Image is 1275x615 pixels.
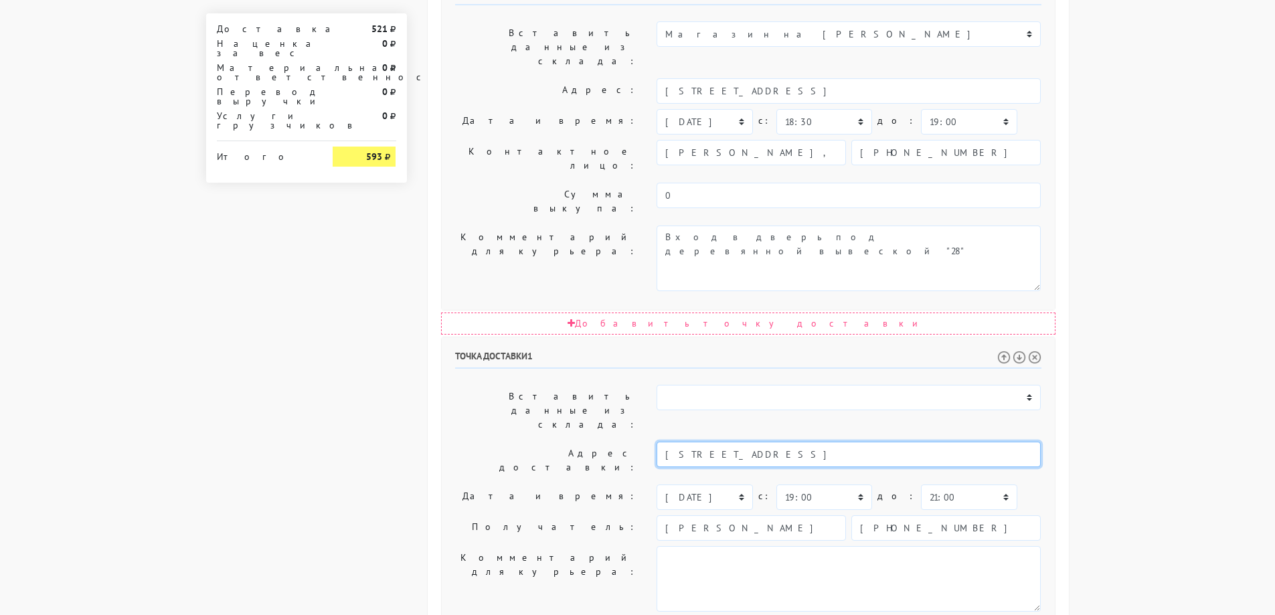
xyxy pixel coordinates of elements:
[207,87,323,106] div: Перевод выручки
[445,21,647,73] label: Вставить данные из склада:
[527,350,533,362] span: 1
[366,151,382,163] strong: 593
[445,183,647,220] label: Сумма выкупа:
[445,140,647,177] label: Контактное лицо:
[657,515,846,541] input: Имя
[445,226,647,291] label: Комментарий для курьера:
[371,23,388,35] strong: 521
[207,63,323,82] div: Материальная ответственность
[445,385,647,436] label: Вставить данные из склада:
[851,140,1041,165] input: Телефон
[455,351,1041,369] h6: Точка доставки
[758,109,771,133] label: c:
[445,78,647,104] label: Адрес:
[445,485,647,510] label: Дата и время:
[445,546,647,612] label: Комментарий для курьера:
[657,226,1041,291] textarea: Вход в дверь под деревянной вывеской "28"
[758,485,771,508] label: c:
[445,515,647,541] label: Получатель:
[217,147,313,161] div: Итого
[657,140,846,165] input: Имя
[877,485,916,508] label: до:
[382,62,388,74] strong: 0
[382,110,388,122] strong: 0
[207,24,323,33] div: Доставка
[382,37,388,50] strong: 0
[382,86,388,98] strong: 0
[445,109,647,135] label: Дата и время:
[445,442,647,479] label: Адрес доставки:
[851,515,1041,541] input: Телефон
[441,313,1055,335] div: Добавить точку доставки
[657,546,1041,612] textarea: Вход в дверь под деревянной вывеской "28"
[207,39,323,58] div: Наценка за вес
[207,111,323,130] div: Услуги грузчиков
[877,109,916,133] label: до:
